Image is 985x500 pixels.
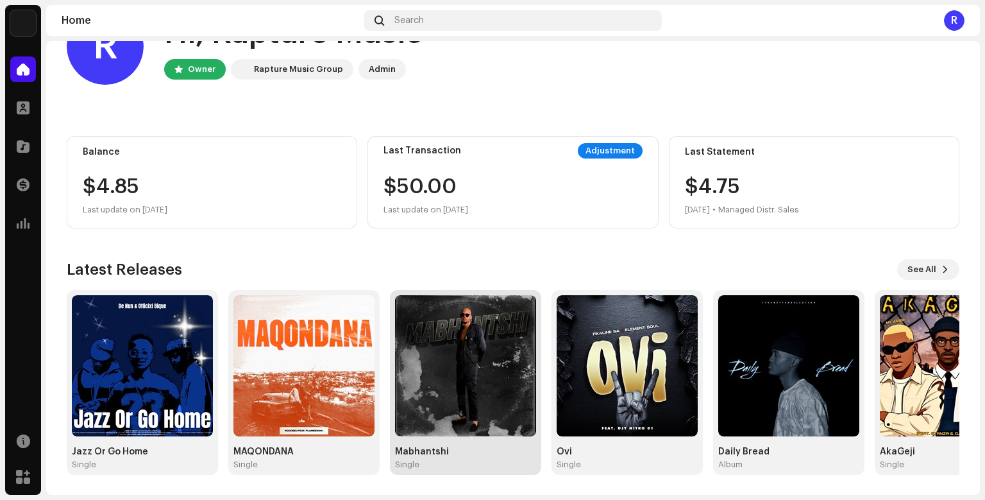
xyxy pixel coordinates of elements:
[395,447,536,457] div: Mabhantshi
[557,295,698,436] img: 6d53a08a-6196-4a3b-b754-ce27595e00fd
[383,146,461,156] div: Last Transaction
[72,447,213,457] div: Jazz Or Go Home
[254,62,343,77] div: Rapture Music Group
[83,202,341,218] div: Last update on [DATE]
[233,295,375,436] img: b247819d-00e6-4ed3-8ad3-9aa6f99c2fb7
[685,202,710,218] div: [DATE]
[67,8,144,85] div: R
[67,136,357,228] re-o-card-value: Balance
[67,259,182,280] h3: Latest Releases
[10,10,36,36] img: d6d936c5-4811-4bb5-96e9-7add514fcdf6
[72,295,213,436] img: b6af0afb-1ebd-40c3-8463-1dbd2881e6cc
[557,447,698,457] div: Ovi
[188,62,215,77] div: Owner
[233,460,258,470] div: Single
[83,147,341,157] div: Balance
[718,447,859,457] div: Daily Bread
[557,460,581,470] div: Single
[395,295,536,436] img: 179b439e-0dfe-4766-a20d-ea955e6d54ef
[944,10,964,31] div: R
[233,62,249,77] img: d6d936c5-4811-4bb5-96e9-7add514fcdf6
[712,202,716,218] div: •
[394,15,424,26] span: Search
[685,147,943,157] div: Last Statement
[718,460,743,470] div: Album
[669,136,959,228] re-o-card-value: Last Statement
[718,202,799,218] div: Managed Distr. Sales
[72,460,96,470] div: Single
[880,460,904,470] div: Single
[897,259,959,280] button: See All
[578,143,643,159] div: Adjustment
[383,202,468,218] div: Last update on [DATE]
[369,62,396,77] div: Admin
[395,460,419,470] div: Single
[907,257,936,282] span: See All
[233,447,375,457] div: MAQONDANA
[62,15,359,26] div: Home
[718,295,859,436] img: 081bdf07-ec68-4901-8feb-d7251a7e3ce3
